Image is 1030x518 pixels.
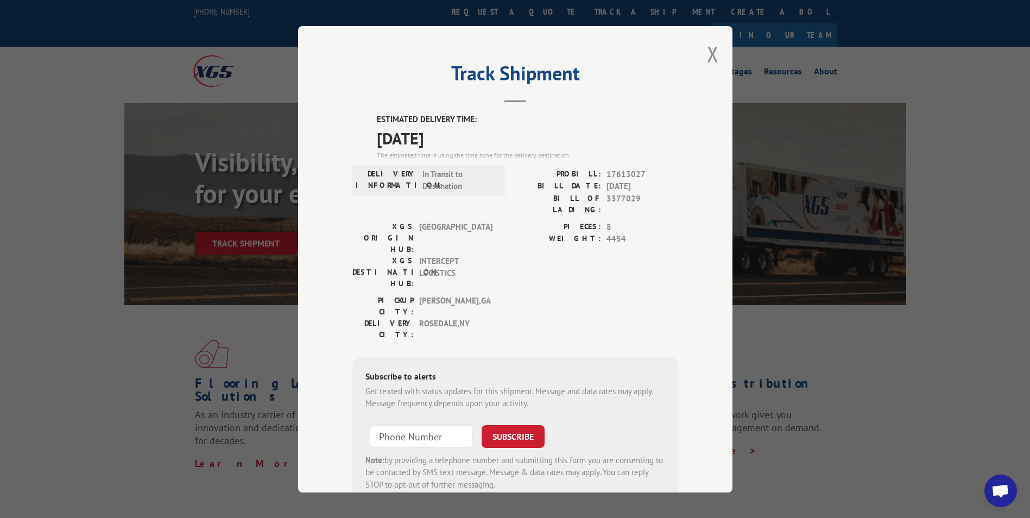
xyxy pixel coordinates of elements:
span: INTERCEPT LOGISTICS [419,255,492,289]
input: Phone Number [370,425,473,447]
div: by providing a telephone number and submitting this form you are consenting to be contacted by SM... [365,454,665,491]
label: BILL DATE: [515,180,601,193]
span: 4454 [606,233,678,245]
span: In Transit to Destination [422,168,496,192]
button: Close modal [707,40,719,68]
label: PICKUP CITY: [352,294,414,317]
label: PIECES: [515,220,601,233]
div: Subscribe to alerts [365,369,665,385]
div: Open chat [984,475,1017,507]
span: [GEOGRAPHIC_DATA] [419,220,492,255]
button: SUBSCRIBE [482,425,545,447]
span: [DATE] [606,180,678,193]
div: The estimated time is using the time zone for the delivery destination. [377,150,678,160]
strong: Note: [365,454,384,465]
div: Get texted with status updates for this shipment. Message and data rates may apply. Message frequ... [365,385,665,409]
label: BILL OF LADING: [515,192,601,215]
label: DELIVERY INFORMATION: [356,168,417,192]
label: ESTIMATED DELIVERY TIME: [377,113,678,126]
span: [DATE] [377,125,678,150]
label: XGS DESTINATION HUB: [352,255,414,289]
span: 17613027 [606,168,678,180]
label: XGS ORIGIN HUB: [352,220,414,255]
span: ROSEDALE , NY [419,317,492,340]
span: 3377029 [606,192,678,215]
span: 8 [606,220,678,233]
label: WEIGHT: [515,233,601,245]
span: [PERSON_NAME] , GA [419,294,492,317]
h2: Track Shipment [352,66,678,86]
label: DELIVERY CITY: [352,317,414,340]
label: PROBILL: [515,168,601,180]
